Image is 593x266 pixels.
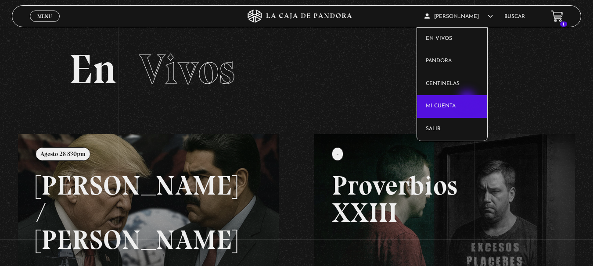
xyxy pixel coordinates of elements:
[560,21,567,27] span: 1
[417,28,487,50] a: En vivos
[417,95,487,118] a: Mi cuenta
[139,44,235,94] span: Vivos
[424,14,493,19] span: [PERSON_NAME]
[37,14,52,19] span: Menu
[417,50,487,73] a: Pandora
[417,118,487,141] a: Salir
[504,14,525,19] a: Buscar
[551,11,563,22] a: 1
[417,73,487,96] a: Centinelas
[34,21,55,27] span: Cerrar
[69,49,525,90] h2: En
